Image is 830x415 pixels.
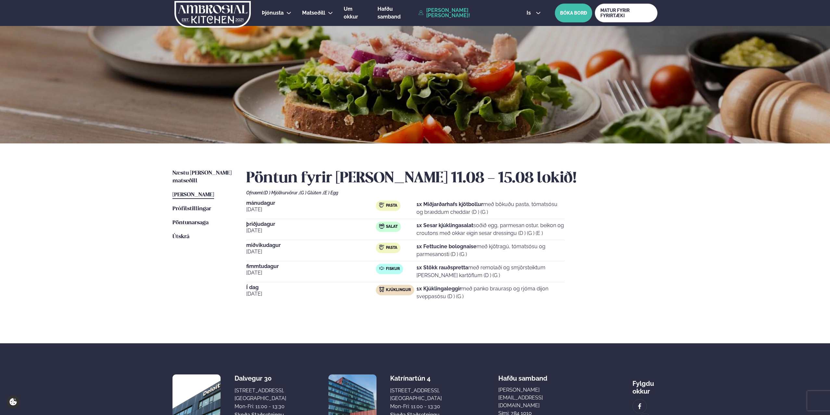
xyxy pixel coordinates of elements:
[386,266,400,272] span: Fiskur
[246,227,376,235] span: [DATE]
[416,285,565,300] p: með panko braurasp og rjóma dijon sveppasósu (D ) (G )
[498,369,547,382] span: Hafðu samband
[172,234,189,239] span: Útskrá
[386,203,397,208] span: Pasta
[416,264,468,271] strong: 1x Stökk rauðspretta
[6,395,20,409] a: Cookie settings
[262,9,284,17] a: Þjónusta
[418,8,512,18] a: [PERSON_NAME] [PERSON_NAME]!
[172,169,233,185] a: Næstu [PERSON_NAME] matseðill
[416,243,565,258] p: með kjötragú, tómatsósu og parmesanosti (D ) (G )
[323,190,338,195] span: (E ) Egg
[172,219,209,227] a: Pöntunarsaga
[172,220,209,226] span: Pöntunarsaga
[527,10,533,16] span: is
[172,192,214,198] span: [PERSON_NAME]
[379,245,384,250] img: pasta.svg
[172,170,232,184] span: Næstu [PERSON_NAME] matseðill
[416,264,565,279] p: með remolaði og smjörsteiktum [PERSON_NAME] kartöflum (D ) (G )
[172,205,211,213] a: Prófílstillingar
[498,386,576,409] a: [PERSON_NAME][EMAIL_ADDRESS][DOMAIN_NAME]
[632,374,658,395] div: Fylgdu okkur
[344,6,358,20] span: Um okkur
[174,1,251,28] img: logo
[377,6,401,20] span: Hafðu samband
[416,222,565,237] p: soðið egg, parmesan ostur, beikon og croutons með okkar eigin sesar dressingu (D ) (G ) (E )
[379,266,384,271] img: fish.svg
[633,399,646,413] a: image alt
[386,245,397,250] span: Pasta
[246,222,376,227] span: þriðjudagur
[416,243,477,250] strong: 1x Fettucine bolognaise
[235,374,286,382] div: Dalvegur 30
[555,4,592,22] button: BÓKA BORÐ
[300,190,323,195] span: (G ) Glúten ,
[246,190,658,195] div: Ofnæmi:
[302,10,325,16] span: Matseðill
[246,201,376,206] span: mánudagur
[235,403,286,410] div: Mon-Fri: 11:00 - 13:30
[390,374,442,382] div: Katrínartún 4
[235,387,286,402] div: [STREET_ADDRESS], [GEOGRAPHIC_DATA]
[246,169,658,188] h2: Pöntun fyrir [PERSON_NAME] 11.08 - 15.08 lokið!
[595,4,658,22] a: MATUR FYRIR FYRIRTÆKI
[262,10,284,16] span: Þjónusta
[379,224,384,229] img: salad.svg
[416,222,473,228] strong: 1x Sesar kjúklingasalat
[386,224,398,229] span: Salat
[172,191,214,199] a: [PERSON_NAME]
[302,9,325,17] a: Matseðill
[379,202,384,208] img: pasta.svg
[416,201,565,216] p: með bökuðu pasta, tómatsósu og bræddum cheddar (D ) (G )
[416,201,483,207] strong: 1x Miðjarðarhafs kjötbollur
[246,206,376,214] span: [DATE]
[390,387,442,402] div: [STREET_ADDRESS], [GEOGRAPHIC_DATA]
[246,243,376,248] span: miðvikudagur
[521,10,546,16] button: is
[246,248,376,256] span: [DATE]
[379,287,384,292] img: chicken.svg
[636,403,643,410] img: image alt
[416,286,461,292] strong: 1x Kjúklingaleggir
[377,5,415,21] a: Hafðu samband
[390,403,442,410] div: Mon-Fri: 11:00 - 13:30
[386,287,411,293] span: Kjúklingur
[263,190,300,195] span: (D ) Mjólkurvörur ,
[344,5,367,21] a: Um okkur
[246,285,376,290] span: Í dag
[246,269,376,277] span: [DATE]
[172,206,211,212] span: Prófílstillingar
[172,233,189,241] a: Útskrá
[246,264,376,269] span: fimmtudagur
[246,290,376,298] span: [DATE]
